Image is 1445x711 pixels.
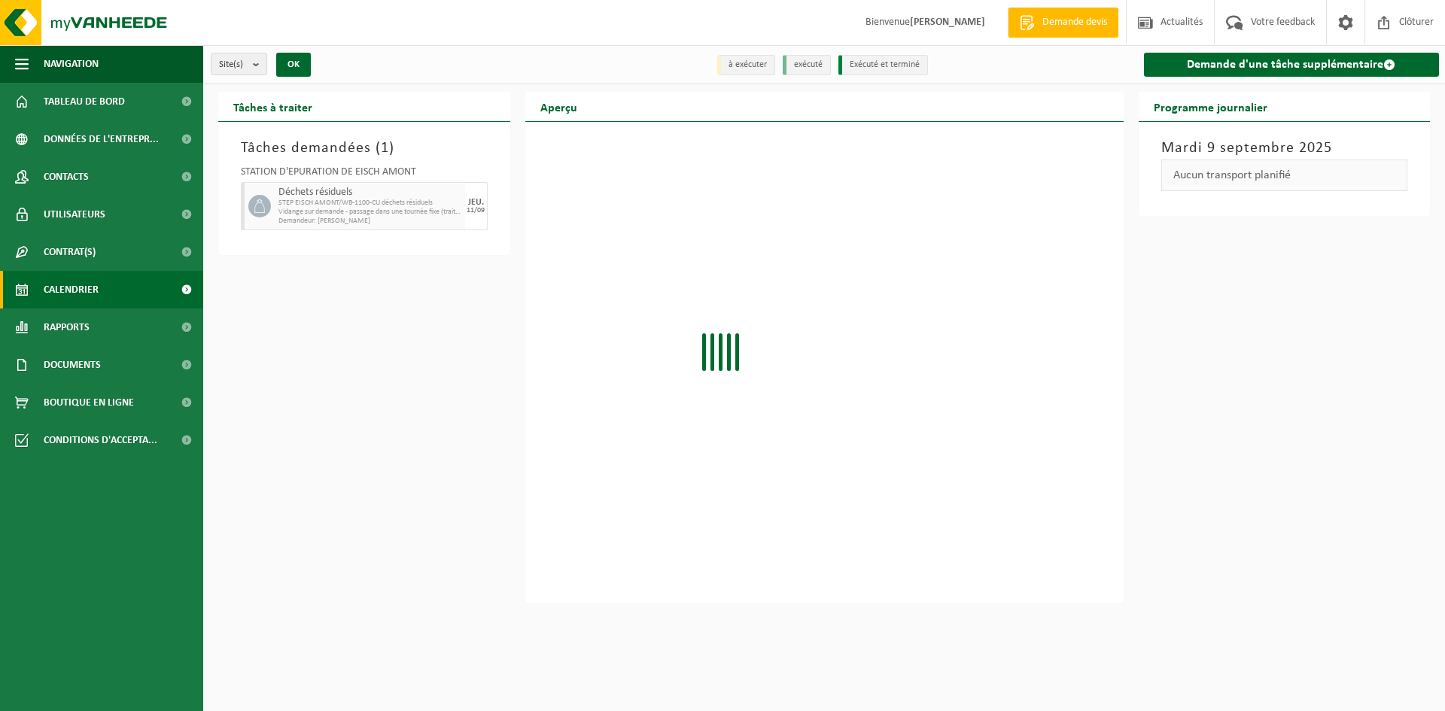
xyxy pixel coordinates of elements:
[1008,8,1118,38] a: Demande devis
[44,384,134,421] span: Boutique en ligne
[44,120,159,158] span: Données de l'entrepr...
[219,53,247,76] span: Site(s)
[276,53,311,77] button: OK
[1161,160,1408,191] div: Aucun transport planifié
[1139,92,1282,121] h2: Programme journalier
[468,198,484,207] div: JEU.
[278,199,461,208] span: STEP EISCH AMONT/WB-1100-CU déchets résiduels
[278,217,461,226] span: Demandeur: [PERSON_NAME]
[44,346,101,384] span: Documents
[44,196,105,233] span: Utilisateurs
[44,45,99,83] span: Navigation
[278,208,461,217] span: Vidange sur demande - passage dans une tournée fixe (traitement exclu)
[381,141,389,156] span: 1
[241,137,488,160] h3: Tâches demandées ( )
[525,92,592,121] h2: Aperçu
[44,308,90,346] span: Rapports
[717,55,775,75] li: à exécuter
[838,55,928,75] li: Exécuté et terminé
[1161,137,1408,160] h3: Mardi 9 septembre 2025
[44,158,89,196] span: Contacts
[44,421,157,459] span: Conditions d'accepta...
[1144,53,1440,77] a: Demande d'une tâche supplémentaire
[44,83,125,120] span: Tableau de bord
[44,233,96,271] span: Contrat(s)
[211,53,267,75] button: Site(s)
[241,167,488,182] div: STATION D'EPURATION DE EISCH AMONT
[467,207,485,214] div: 11/09
[910,17,985,28] strong: [PERSON_NAME]
[218,92,327,121] h2: Tâches à traiter
[1039,15,1111,30] span: Demande devis
[783,55,831,75] li: exécuté
[278,187,461,199] span: Déchets résiduels
[44,271,99,308] span: Calendrier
